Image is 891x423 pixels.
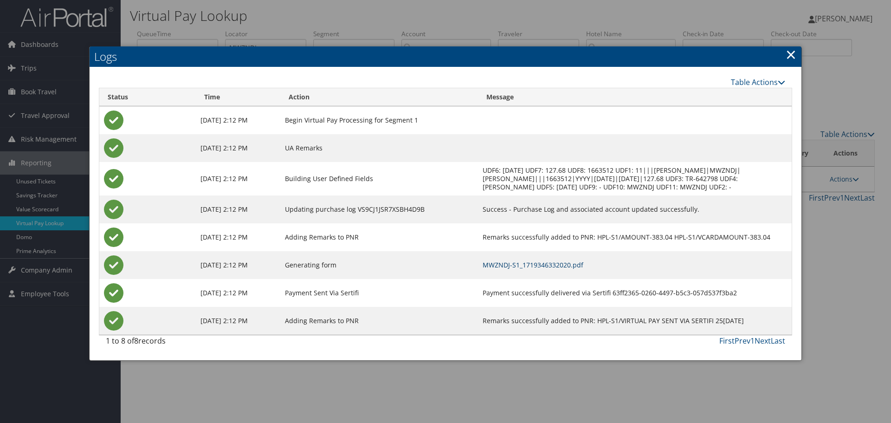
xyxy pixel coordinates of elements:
[771,336,785,346] a: Last
[786,45,796,64] a: Close
[196,223,280,251] td: [DATE] 2:12 PM
[134,336,138,346] span: 8
[280,251,478,279] td: Generating form
[719,336,735,346] a: First
[478,223,792,251] td: Remarks successfully added to PNR: HPL-S1/AMOUNT-383.04 HPL-S1/VCARDAMOUNT-383.04
[478,195,792,223] td: Success - Purchase Log and associated account updated successfully.
[280,88,478,106] th: Action: activate to sort column ascending
[755,336,771,346] a: Next
[280,162,478,195] td: Building User Defined Fields
[196,307,280,335] td: [DATE] 2:12 PM
[478,88,792,106] th: Message: activate to sort column ascending
[196,134,280,162] td: [DATE] 2:12 PM
[280,134,478,162] td: UA Remarks
[196,88,280,106] th: Time: activate to sort column ascending
[731,77,785,87] a: Table Actions
[196,106,280,134] td: [DATE] 2:12 PM
[735,336,750,346] a: Prev
[196,195,280,223] td: [DATE] 2:12 PM
[99,88,196,106] th: Status: activate to sort column ascending
[483,260,583,269] a: MWZNDJ-S1_1719346332020.pdf
[280,223,478,251] td: Adding Remarks to PNR
[280,307,478,335] td: Adding Remarks to PNR
[196,279,280,307] td: [DATE] 2:12 PM
[750,336,755,346] a: 1
[478,279,792,307] td: Payment successfully delivered via Sertifi 63ff2365-0260-4497-b5c3-057d537f3ba2
[280,279,478,307] td: Payment Sent Via Sertifi
[106,335,265,351] div: 1 to 8 of records
[280,106,478,134] td: Begin Virtual Pay Processing for Segment 1
[478,162,792,195] td: UDF6: [DATE] UDF7: 127.68 UDF8: 1663512 UDF1: 11|||[PERSON_NAME]|MWZNDJ|[PERSON_NAME]|||1663512|Y...
[196,251,280,279] td: [DATE] 2:12 PM
[90,46,801,67] h2: Logs
[478,307,792,335] td: Remarks successfully added to PNR: HPL-S1/VIRTUAL PAY SENT VIA SERTIFI 25[DATE]
[196,162,280,195] td: [DATE] 2:12 PM
[280,195,478,223] td: Updating purchase log VS9CJ1JSR7XSBH4D9B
